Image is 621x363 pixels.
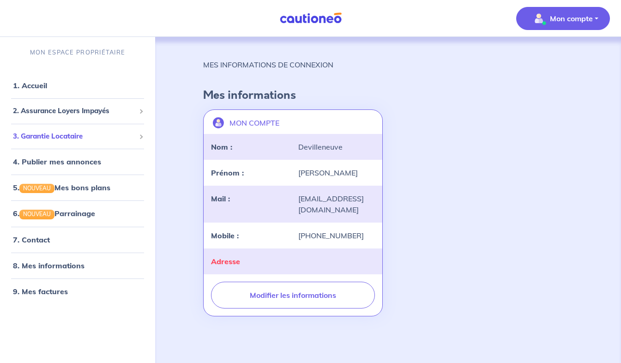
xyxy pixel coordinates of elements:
a: 4. Publier mes annonces [13,157,101,166]
div: 8. Mes informations [4,256,151,275]
button: illu_account_valid_menu.svgMon compte [516,7,610,30]
img: Cautioneo [276,12,345,24]
img: illu_account.svg [213,117,224,128]
a: 5.NOUVEAUMes bons plans [13,183,110,192]
p: MON ESPACE PROPRIÉTAIRE [30,48,125,57]
strong: Prénom : [211,168,244,177]
div: [EMAIL_ADDRESS][DOMAIN_NAME] [293,193,380,215]
div: 3. Garantie Locataire [4,127,151,145]
p: Mon compte [550,13,593,24]
strong: Adresse [211,257,240,266]
span: 2. Assurance Loyers Impayés [13,106,135,116]
div: 6.NOUVEAUParrainage [4,204,151,223]
a: 9. Mes factures [13,287,68,296]
p: MES INFORMATIONS DE CONNEXION [203,59,333,70]
div: 2. Assurance Loyers Impayés [4,102,151,120]
h4: Mes informations [203,89,573,102]
div: 1. Accueil [4,76,151,95]
a: 7. Contact [13,235,50,244]
div: 9. Mes factures [4,282,151,301]
strong: Mail : [211,194,230,203]
span: 3. Garantie Locataire [13,131,135,142]
strong: Nom : [211,142,232,151]
div: [PERSON_NAME] [293,167,380,178]
button: Modifier les informations [211,282,374,309]
div: [PHONE_NUMBER] [293,230,380,241]
div: 4. Publier mes annonces [4,152,151,171]
div: 5.NOUVEAUMes bons plans [4,178,151,197]
strong: Mobile : [211,231,239,240]
div: 7. Contact [4,230,151,249]
a: 8. Mes informations [13,261,84,270]
p: MON COMPTE [229,117,279,128]
div: Devilleneuve [293,141,380,152]
img: illu_account_valid_menu.svg [531,11,546,26]
a: 1. Accueil [13,81,47,90]
a: 6.NOUVEAUParrainage [13,209,95,218]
